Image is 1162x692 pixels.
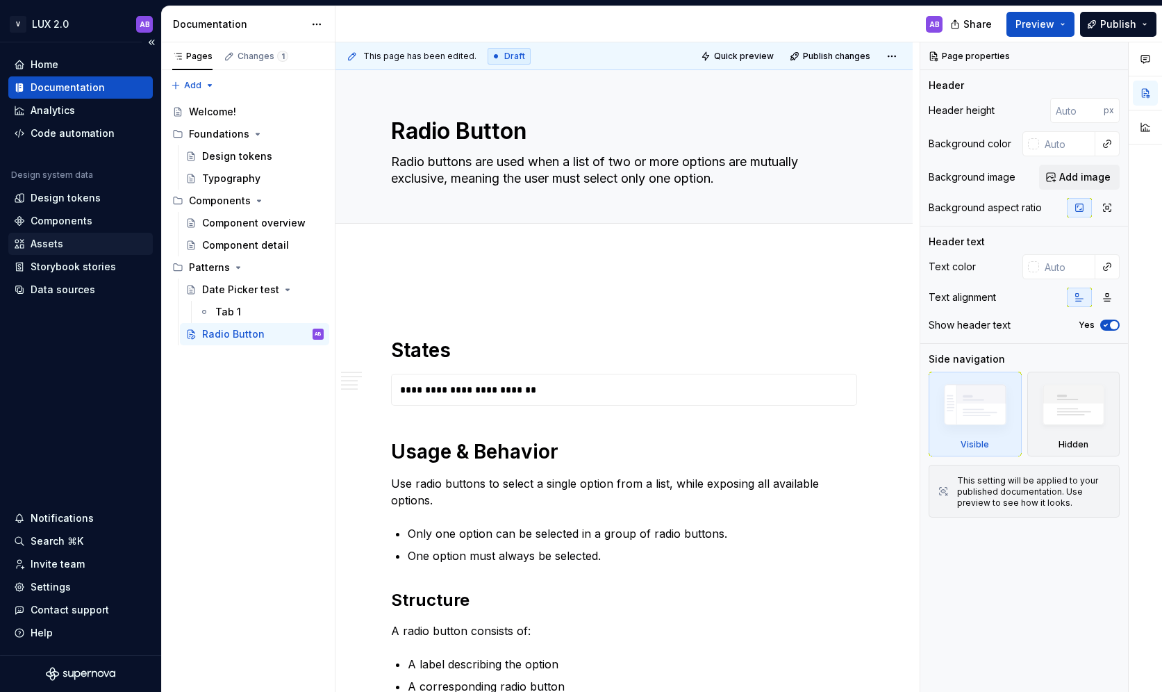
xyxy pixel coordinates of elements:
[408,656,857,673] p: A label describing the option
[1079,320,1095,331] label: Yes
[1039,131,1095,156] input: Auto
[167,123,329,145] div: Foundations
[315,327,322,341] div: AB
[1059,170,1111,184] span: Add image
[167,190,329,212] div: Components
[929,260,976,274] div: Text color
[8,530,153,552] button: Search ⌘K
[180,167,329,190] a: Typography
[202,283,279,297] div: Date Picker test
[1080,12,1156,37] button: Publish
[8,622,153,644] button: Help
[32,17,69,31] div: LUX 2.0
[8,76,153,99] a: Documentation
[167,101,329,123] a: Welcome!
[167,101,329,345] div: Page tree
[504,51,525,62] span: Draft
[31,511,94,525] div: Notifications
[3,9,158,39] button: VLUX 2.0AB
[8,210,153,232] a: Components
[391,589,857,611] h2: Structure
[11,170,93,181] div: Design system data
[929,19,940,30] div: AB
[8,99,153,122] a: Analytics
[31,126,115,140] div: Code automation
[31,534,83,548] div: Search ⌘K
[8,599,153,621] button: Contact support
[803,51,870,62] span: Publish changes
[408,547,857,564] p: One option must always be selected.
[1059,439,1088,450] div: Hidden
[189,194,251,208] div: Components
[929,104,995,117] div: Header height
[202,149,272,163] div: Design tokens
[189,105,236,119] div: Welcome!
[8,122,153,145] a: Code automation
[277,51,288,62] span: 1
[929,372,1022,456] div: Visible
[10,16,26,33] div: V
[202,327,265,341] div: Radio Button
[31,191,101,205] div: Design tokens
[31,81,105,94] div: Documentation
[391,439,857,464] h1: Usage & Behavior
[189,261,230,274] div: Patterns
[31,557,85,571] div: Invite team
[8,53,153,76] a: Home
[140,19,150,30] div: AB
[142,33,161,52] button: Collapse sidebar
[1006,12,1074,37] button: Preview
[786,47,877,66] button: Publish changes
[957,475,1111,509] div: This setting will be applied to your published documentation. Use preview to see how it looks.
[180,323,329,345] a: Radio ButtonAB
[391,338,857,363] h1: States
[388,115,854,148] textarea: Radio Button
[8,507,153,529] button: Notifications
[8,576,153,598] a: Settings
[46,667,115,681] svg: Supernova Logo
[173,17,304,31] div: Documentation
[408,525,857,542] p: Only one option can be selected in a group of radio buttons.
[202,238,289,252] div: Component detail
[238,51,288,62] div: Changes
[391,475,857,509] p: Use radio buttons to select a single option from a list, while exposing all available options.
[929,290,996,304] div: Text alignment
[929,137,1011,151] div: Background color
[215,305,241,319] div: Tab 1
[180,234,329,256] a: Component detail
[929,170,1015,184] div: Background image
[8,187,153,209] a: Design tokens
[1104,105,1114,116] p: px
[193,301,329,323] a: Tab 1
[31,626,53,640] div: Help
[363,51,476,62] span: This page has been edited.
[391,623,857,639] p: A radio button consists of:
[180,279,329,301] a: Date Picker test
[929,318,1011,332] div: Show header text
[8,279,153,301] a: Data sources
[180,145,329,167] a: Design tokens
[167,256,329,279] div: Patterns
[8,256,153,278] a: Storybook stories
[31,603,109,617] div: Contact support
[963,17,992,31] span: Share
[31,58,58,72] div: Home
[31,237,63,251] div: Assets
[929,79,964,92] div: Header
[31,214,92,228] div: Components
[929,352,1005,366] div: Side navigation
[8,233,153,255] a: Assets
[1050,98,1104,123] input: Auto
[1039,165,1120,190] button: Add image
[31,260,116,274] div: Storybook stories
[180,212,329,234] a: Component overview
[1027,372,1120,456] div: Hidden
[31,580,71,594] div: Settings
[167,76,219,95] button: Add
[31,104,75,117] div: Analytics
[697,47,780,66] button: Quick preview
[714,51,774,62] span: Quick preview
[929,235,985,249] div: Header text
[202,172,260,186] div: Typography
